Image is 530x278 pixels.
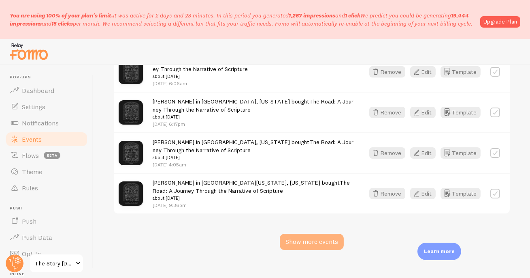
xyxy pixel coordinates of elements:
span: Opt-In [22,250,41,258]
span: Flows [22,151,39,159]
small: about [DATE] [153,154,355,161]
img: 9780645036640_small.jpg [119,60,143,84]
a: Opt-In [5,246,88,262]
button: Template [441,66,481,78]
button: Template [441,107,481,118]
a: Theme [5,164,88,180]
b: 15 clicks [51,20,73,27]
a: The Road: A Journey Through the Narrative of Scripture [153,138,353,153]
a: Edit [410,66,441,78]
a: The Story [DEMOGRAPHIC_DATA] Project [29,254,84,273]
span: Rules [22,184,38,192]
button: Remove [369,188,405,199]
button: Remove [369,147,405,159]
img: 9780645036640_small.jpg [119,141,143,165]
p: [DATE] 9:36pm [153,202,355,209]
span: Theme [22,168,42,176]
span: Push [22,217,36,225]
p: [DATE] 6:17pm [153,121,355,127]
span: [PERSON_NAME] in [GEOGRAPHIC_DATA][US_STATE], [US_STATE] bought [153,179,355,202]
a: Events [5,131,88,147]
b: 1,267 impressions [289,12,335,19]
button: Remove [369,107,405,118]
img: 9780645036640_small.jpg [119,181,143,206]
a: Upgrade Plan [480,16,520,28]
button: Template [441,147,481,159]
p: Learn more [424,248,455,255]
span: You are using 100% of your plan's limit. [10,12,113,19]
a: The Road: A Journey Through the Narrative of Scripture [153,179,350,194]
a: Flows beta [5,147,88,164]
a: Settings [5,99,88,115]
span: Push Data [22,233,52,241]
span: Dashboard [22,86,54,95]
span: [PERSON_NAME] in Mc [PERSON_NAME], [US_STATE] bought [153,57,355,80]
span: The Story [DEMOGRAPHIC_DATA] Project [35,259,73,268]
a: Push [5,213,88,229]
button: Edit [410,188,436,199]
span: Settings [22,103,45,111]
button: Edit [410,66,436,78]
span: Events [22,135,42,143]
small: about [DATE] [153,73,355,80]
span: Notifications [22,119,59,127]
span: [PERSON_NAME] in [GEOGRAPHIC_DATA], [US_STATE] bought [153,98,355,121]
img: fomo-relay-logo-orange.svg [9,41,49,62]
span: [PERSON_NAME] in [GEOGRAPHIC_DATA], [US_STATE] bought [153,138,355,161]
span: and [289,12,360,19]
p: [DATE] 6:06am [153,80,355,87]
p: It was active for 2 days and 28 minutes. In this period you generated We predict you could be gen... [10,11,475,28]
div: Learn more [417,243,461,260]
a: The Road: A Journey Through the Narrative of Scripture [153,98,353,113]
a: Dashboard [5,82,88,99]
button: Template [441,188,481,199]
a: Notifications [5,115,88,131]
p: [DATE] 4:05am [153,161,355,168]
span: Inline [10,272,88,277]
a: Push Data [5,229,88,246]
a: The Road: A Journey Through the Narrative of Scripture [153,57,352,72]
a: Edit [410,107,441,118]
small: about [DATE] [153,113,355,121]
span: Pop-ups [10,75,88,80]
a: Edit [410,188,441,199]
img: 9780645036640_small.jpg [119,100,143,125]
button: Edit [410,107,436,118]
a: Edit [410,147,441,159]
small: about [DATE] [153,194,355,202]
a: Rules [5,180,88,196]
button: Remove [369,66,405,78]
div: Show more events [280,234,344,250]
span: Push [10,206,88,211]
span: beta [44,152,60,159]
b: 1 click [345,12,360,19]
button: Edit [410,147,436,159]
